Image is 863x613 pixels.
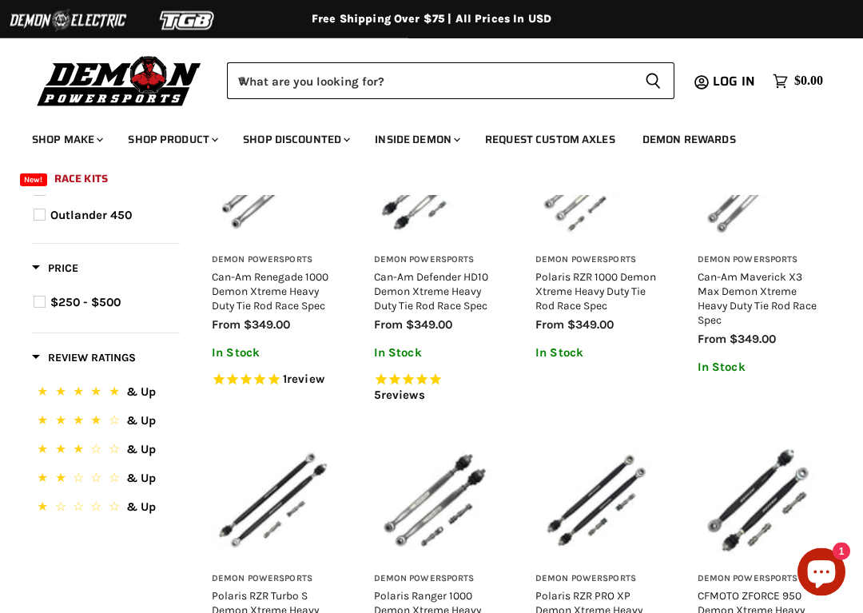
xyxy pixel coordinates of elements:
span: & Up [126,500,156,515]
span: Review Ratings [32,352,136,365]
a: Race Kits [42,162,120,195]
a: Polaris RZR 1000 Demon Xtreme Heavy Duty Tie Rod Race Spec [535,271,656,312]
inbox-online-store-chat: Shopify online store chat [793,548,850,600]
h3: Demon Powersports [535,255,658,267]
a: Shop Make [20,123,113,156]
span: Log in [713,71,755,91]
h3: Demon Powersports [374,574,496,586]
p: In Stock [698,361,820,375]
button: 1 Star. [34,498,178,521]
a: Shop Discounted [231,123,360,156]
span: from [212,318,241,332]
span: from [374,318,403,332]
span: 1 reviews [283,372,324,387]
img: TGB Logo 2 [128,6,248,36]
a: Can-Am Maverick X3 Max Demon Xtreme Heavy Duty Tie Rod Race Spec [698,271,817,327]
input: When autocomplete results are available use up and down arrows to review and enter to select [227,62,632,99]
h3: Demon Powersports [698,255,820,267]
button: 3 Stars. [34,440,178,464]
span: from [698,332,726,347]
span: from [535,318,564,332]
button: Filter by Price [32,261,78,281]
h3: Demon Powersports [535,574,658,586]
button: Filter by Review Ratings [32,351,136,371]
img: CFMOTO ZFORCE 950 Demon Xtreme Heavy Duty Tie Rod Race Spec [698,440,820,563]
span: New! [20,173,47,186]
span: review [287,372,324,387]
button: 5 Stars. [34,383,178,406]
p: In Stock [212,347,334,360]
span: & Up [126,414,156,428]
button: Search [632,62,674,99]
span: $349.00 [730,332,776,347]
span: Rated 5.0 out of 5 stars 1 reviews [212,372,334,389]
span: $349.00 [567,318,614,332]
a: Demon Rewards [630,123,748,156]
img: Polaris RZR PRO XP Demon Xtreme Heavy Duty Tie Rod Race Spec [535,440,658,563]
img: Polaris RZR Turbo S Demon Xtreme Heavy Duty Tie Rod Race Spec [212,440,334,563]
span: & Up [126,385,156,400]
a: Shop Product [116,123,228,156]
h3: Demon Powersports [698,574,820,586]
p: In Stock [374,347,496,360]
span: & Up [126,443,156,457]
span: & Up [126,472,156,486]
a: Can-Am Defender HD10 Demon Xtreme Heavy Duty Tie Rod Race Spec [374,271,488,312]
span: 5 reviews [374,388,425,403]
a: Inside Demon [363,123,470,156]
a: Request Custom Axles [473,123,627,156]
span: $349.00 [244,318,290,332]
h3: Demon Powersports [212,574,334,586]
p: In Stock [535,347,658,360]
img: Polaris Ranger 1000 Demon Xtreme Heavy Duty Tie Rod Race Spec [374,440,496,563]
button: 2 Stars. [34,469,178,492]
span: Price [32,262,78,276]
span: Rated 5.0 out of 5 stars 5 reviews [374,372,496,404]
ul: Main menu [20,117,819,195]
h3: Demon Powersports [212,255,334,267]
button: 4 Stars. [34,412,178,435]
span: Outlander 450 [50,209,132,223]
span: $0.00 [794,74,823,89]
form: Product [227,62,674,99]
span: $349.00 [406,318,452,332]
span: reviews [381,388,425,403]
a: Can-Am Renegade 1000 Demon Xtreme Heavy Duty Tie Rod Race Spec [212,271,328,312]
a: Log in [706,74,765,89]
img: Demon Electric Logo 2 [8,6,128,36]
h3: Demon Powersports [374,255,496,267]
a: $0.00 [765,70,831,93]
img: Demon Powersports [32,52,207,109]
span: $250 - $500 [50,296,121,310]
